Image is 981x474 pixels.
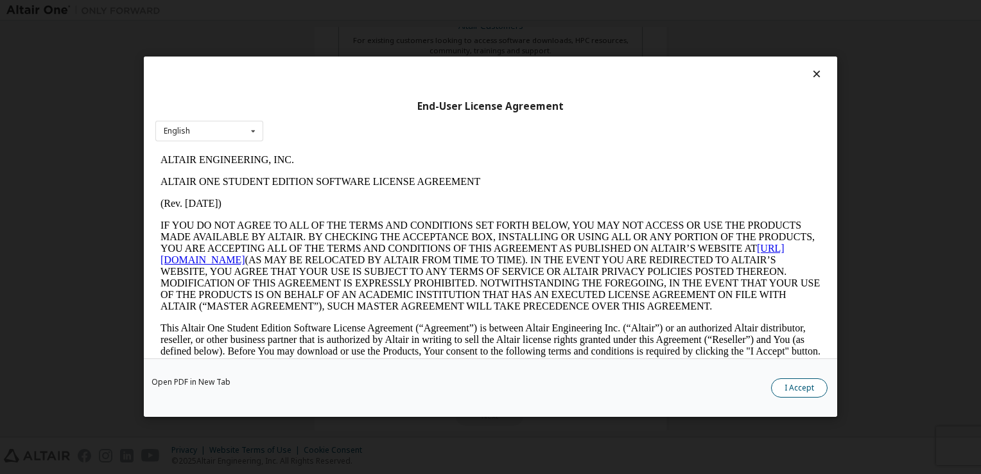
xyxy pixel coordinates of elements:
[5,71,665,163] p: IF YOU DO NOT AGREE TO ALL OF THE TERMS AND CONDITIONS SET FORTH BELOW, YOU MAY NOT ACCESS OR USE...
[164,127,190,135] div: English
[5,27,665,39] p: ALTAIR ONE STUDENT EDITION SOFTWARE LICENSE AGREEMENT
[155,100,826,113] div: End-User License Agreement
[5,94,629,116] a: [URL][DOMAIN_NAME]
[5,173,665,220] p: This Altair One Student Edition Software License Agreement (“Agreement”) is between Altair Engine...
[5,49,665,60] p: (Rev. [DATE])
[5,5,665,17] p: ALTAIR ENGINEERING, INC.
[152,379,230,387] a: Open PDF in New Tab
[771,379,828,398] button: I Accept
